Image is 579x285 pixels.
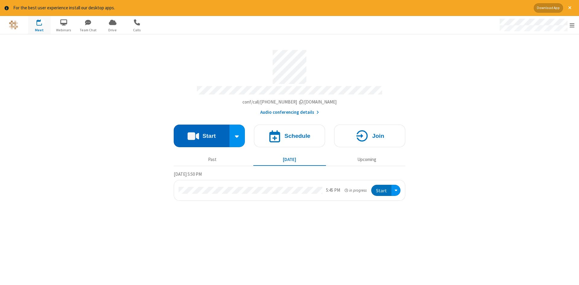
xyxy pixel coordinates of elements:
[174,45,405,116] section: Account details
[253,154,326,166] button: [DATE]
[77,27,100,33] span: Team Chat
[174,171,405,201] section: Today's Meetings
[284,133,310,139] h4: Schedule
[565,3,574,13] button: Close alert
[254,125,325,147] button: Schedule
[126,27,148,33] span: Calls
[176,154,249,166] button: Past
[2,16,25,34] button: Logo
[202,133,216,139] h4: Start
[372,133,384,139] h4: Join
[334,125,405,147] button: Join
[28,27,51,33] span: Meet
[345,187,367,193] em: in progress
[331,154,403,166] button: Upcoming
[242,99,337,106] button: Copy my meeting room linkCopy my meeting room link
[534,3,563,13] button: Download App
[229,125,245,147] div: Start conference options
[242,99,337,105] span: Copy my meeting room link
[9,20,18,29] img: QA Selenium DO NOT DELETE OR CHANGE
[52,27,75,33] span: Webinars
[101,27,124,33] span: Drive
[13,5,529,11] div: For the best user experience install our desktop apps.
[174,125,229,147] button: Start
[174,171,202,177] span: [DATE] 5:50 PM
[391,185,400,196] div: Open menu
[371,185,391,196] button: Start
[260,109,319,116] button: Audio conferencing details
[494,16,579,34] div: Open menu
[326,187,340,194] div: 5:45 PM
[41,19,45,24] div: 1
